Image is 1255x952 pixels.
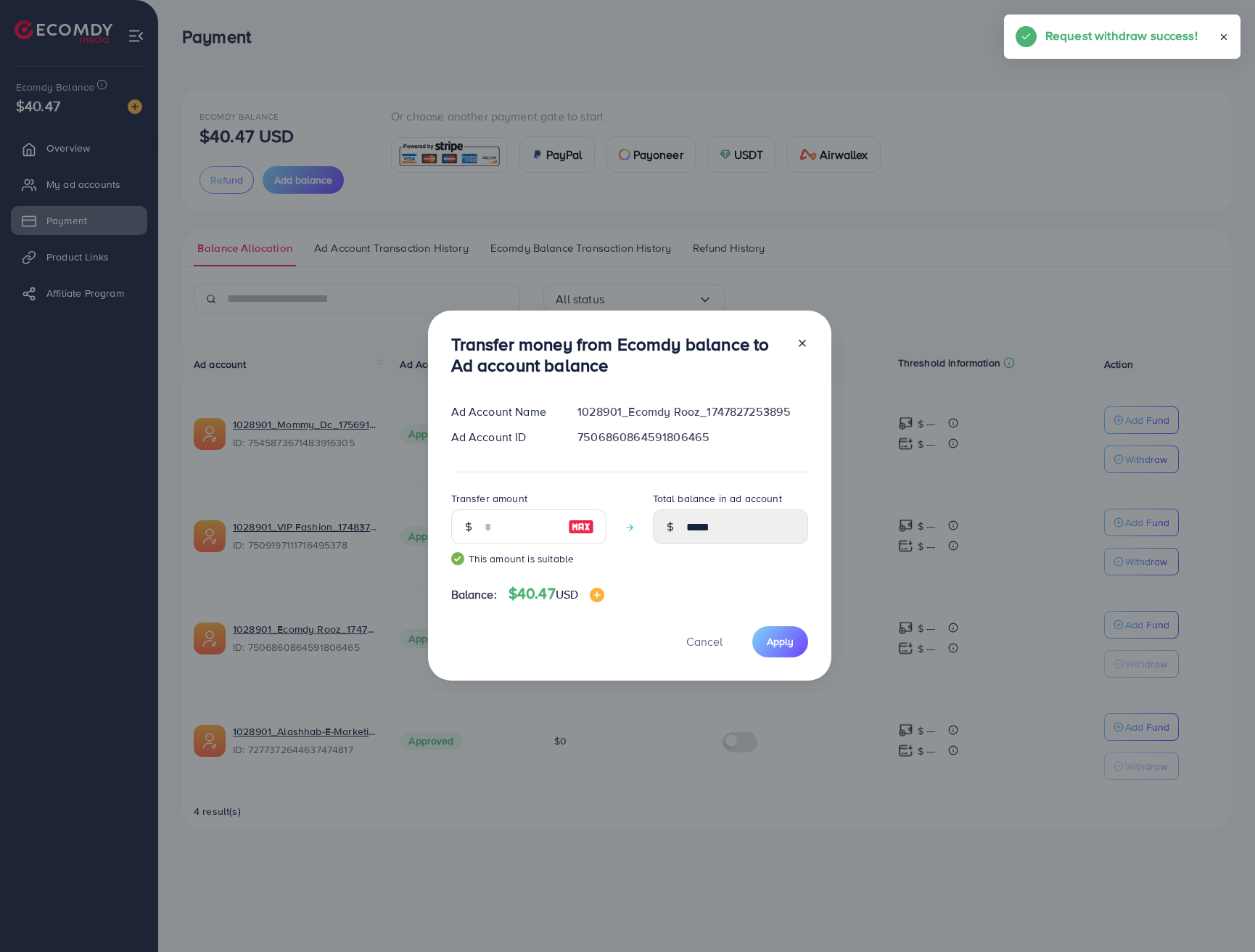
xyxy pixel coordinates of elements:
[451,551,606,566] small: This amount is suitable
[451,552,464,565] img: guide
[568,518,594,535] img: image
[451,586,497,603] span: Balance:
[451,334,785,376] h3: Transfer money from Ecomdy balance to Ad account balance
[451,491,527,506] label: Transfer amount
[566,403,819,420] div: 1028901_Ecomdy Rooz_1747827253895
[566,429,819,446] div: 7506860864591806465
[1193,887,1244,941] iframe: Chat
[1045,26,1198,45] h5: Request withdraw success!
[752,626,808,657] button: Apply
[653,491,782,506] label: Total balance in ad account
[440,429,567,446] div: Ad Account ID
[509,585,604,603] h4: $40.47
[686,633,723,649] span: Cancel
[668,626,741,657] button: Cancel
[440,403,567,420] div: Ad Account Name
[556,586,578,602] span: USD
[590,588,604,602] img: image
[767,634,794,649] span: Apply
